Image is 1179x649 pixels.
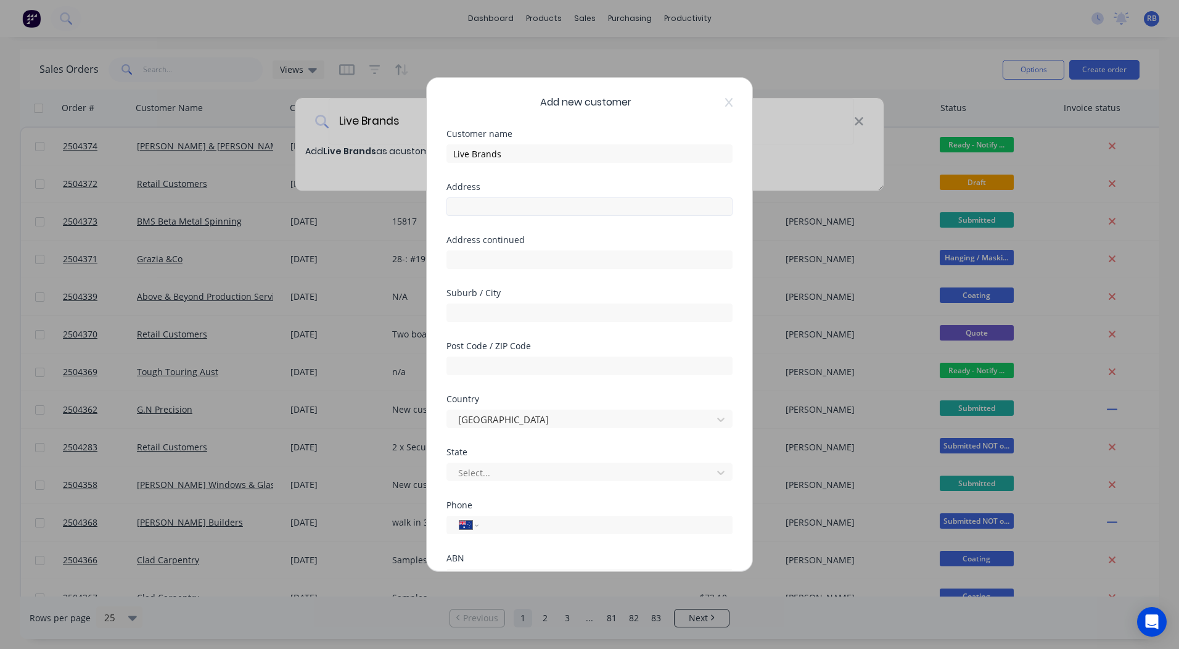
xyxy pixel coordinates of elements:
div: Open Intercom Messenger [1137,607,1167,637]
div: Post Code / ZIP Code [446,342,733,350]
div: Suburb / City [446,289,733,297]
div: Customer name [446,130,733,138]
span: Add new customer [540,95,631,110]
div: State [446,448,733,457]
div: Address continued [446,236,733,244]
div: Phone [446,501,733,510]
div: Country [446,395,733,403]
div: Address [446,183,733,191]
div: ABN [446,554,733,563]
